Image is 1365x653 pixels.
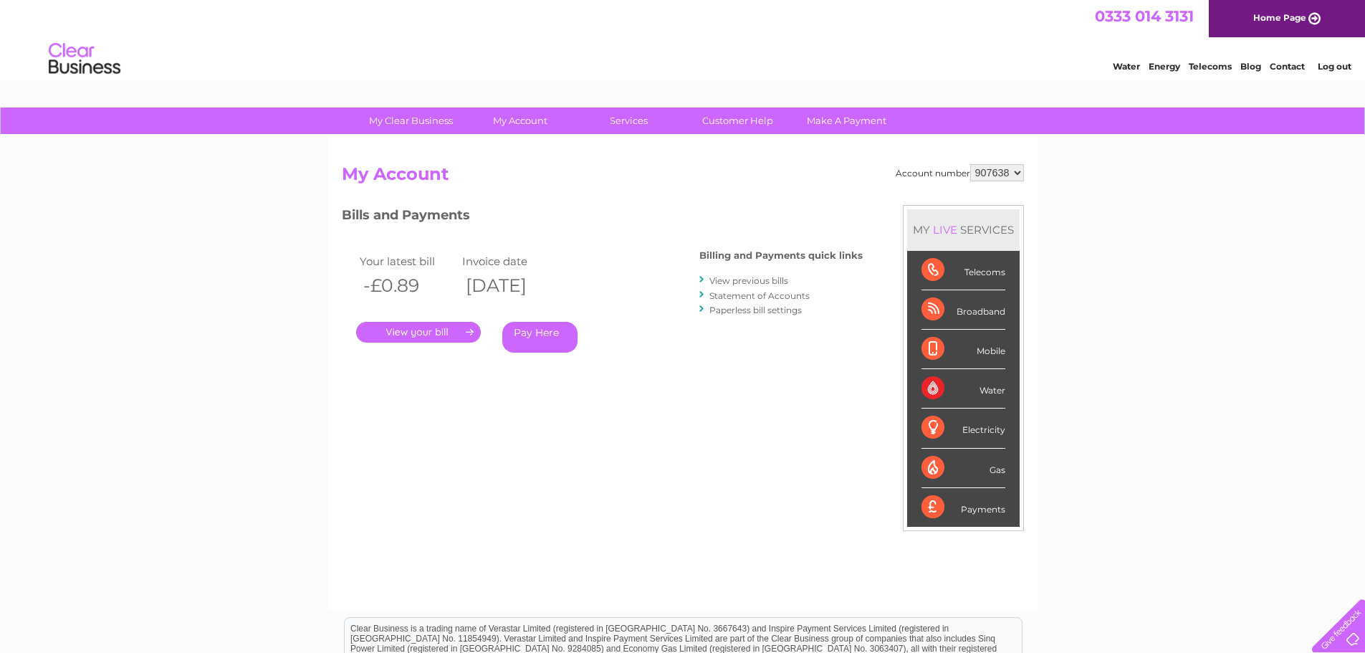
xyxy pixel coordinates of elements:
[930,223,960,237] div: LIVE
[342,164,1024,191] h2: My Account
[1095,7,1194,25] a: 0333 014 3131
[1149,61,1180,72] a: Energy
[907,209,1020,250] div: MY SERVICES
[356,322,481,343] a: .
[570,108,688,134] a: Services
[709,305,802,315] a: Paperless bill settings
[787,108,906,134] a: Make A Payment
[1318,61,1351,72] a: Log out
[459,252,562,271] td: Invoice date
[345,8,1022,70] div: Clear Business is a trading name of Verastar Limited (registered in [GEOGRAPHIC_DATA] No. 3667643...
[921,369,1005,409] div: Water
[1240,61,1261,72] a: Blog
[921,251,1005,290] div: Telecoms
[709,275,788,286] a: View previous bills
[709,290,810,301] a: Statement of Accounts
[1270,61,1305,72] a: Contact
[679,108,797,134] a: Customer Help
[921,290,1005,330] div: Broadband
[896,164,1024,181] div: Account number
[352,108,470,134] a: My Clear Business
[461,108,579,134] a: My Account
[48,37,121,81] img: logo.png
[356,271,459,300] th: -£0.89
[356,252,459,271] td: Your latest bill
[502,322,578,353] a: Pay Here
[1189,61,1232,72] a: Telecoms
[342,205,863,230] h3: Bills and Payments
[921,449,1005,488] div: Gas
[921,330,1005,369] div: Mobile
[1113,61,1140,72] a: Water
[459,271,562,300] th: [DATE]
[921,488,1005,527] div: Payments
[921,409,1005,448] div: Electricity
[699,250,863,261] h4: Billing and Payments quick links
